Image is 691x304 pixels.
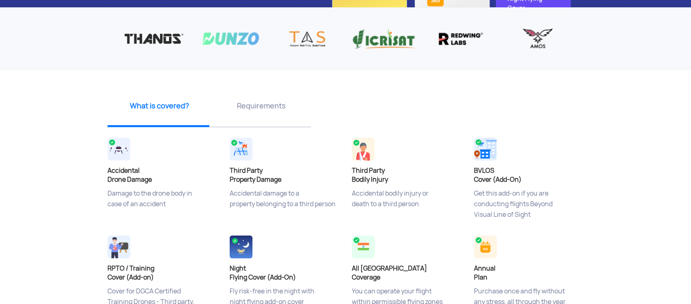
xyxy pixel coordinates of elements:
[107,264,217,282] h4: RPTO / Training Cover (Add-on)
[474,264,584,282] h4: Annual Plan
[352,28,417,50] img: Vicrisat
[474,188,584,229] p: Get this add-on if you are conducting flights Beyond Visual Line of Sight
[352,264,462,282] h4: All [GEOGRAPHIC_DATA] Coverage
[275,28,340,50] img: TAS
[213,101,309,111] p: Requirements
[505,28,570,50] img: AMOS
[198,28,263,50] img: Dunzo
[112,101,207,111] p: What is covered?
[352,188,462,229] p: Accidental bodily injury or death to a third person
[230,166,340,184] h4: Third Party Property Damage
[474,166,584,184] h4: BVLOS Cover (Add-On)
[107,188,217,229] p: Damage to the drone body in case of an accident
[122,28,186,50] img: Thanos Technologies
[429,28,494,50] img: Redwing labs
[230,188,340,229] p: Accidental damage to a property belonging to a third person
[352,166,462,184] h4: Third Party Bodily Injury
[107,166,217,184] h4: Accidental Drone Damage
[230,264,340,282] h4: Night Flying Cover (Add-On)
